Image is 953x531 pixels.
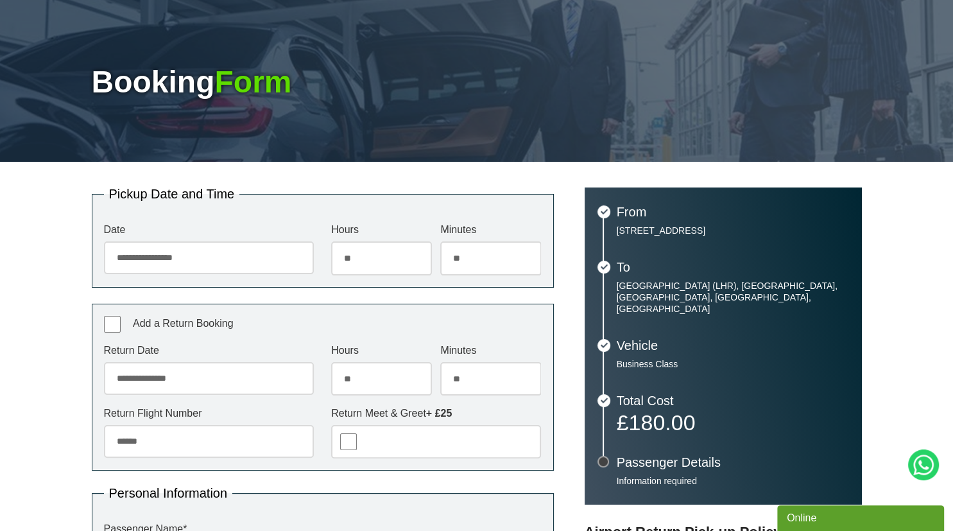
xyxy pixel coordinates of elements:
[617,205,849,218] h3: From
[92,67,862,98] h1: Booking
[617,413,849,431] p: £
[628,410,695,435] span: 180.00
[617,225,849,236] p: [STREET_ADDRESS]
[214,65,291,99] span: Form
[617,280,849,315] p: [GEOGRAPHIC_DATA] (LHR), [GEOGRAPHIC_DATA], [GEOGRAPHIC_DATA], [GEOGRAPHIC_DATA], [GEOGRAPHIC_DATA]
[440,225,541,235] label: Minutes
[331,408,541,419] label: Return Meet & Greet
[617,475,849,487] p: Information required
[617,261,849,274] h3: To
[104,487,233,500] legend: Personal Information
[617,339,849,352] h3: Vehicle
[331,225,432,235] label: Hours
[617,456,849,469] h3: Passenger Details
[133,318,234,329] span: Add a Return Booking
[617,358,849,370] p: Business Class
[777,503,947,531] iframe: chat widget
[104,225,314,235] label: Date
[440,345,541,356] label: Minutes
[426,408,452,419] strong: + £25
[617,394,849,407] h3: Total Cost
[104,345,314,356] label: Return Date
[331,345,432,356] label: Hours
[104,408,314,419] label: Return Flight Number
[104,187,240,200] legend: Pickup Date and Time
[104,316,121,333] input: Add a Return Booking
